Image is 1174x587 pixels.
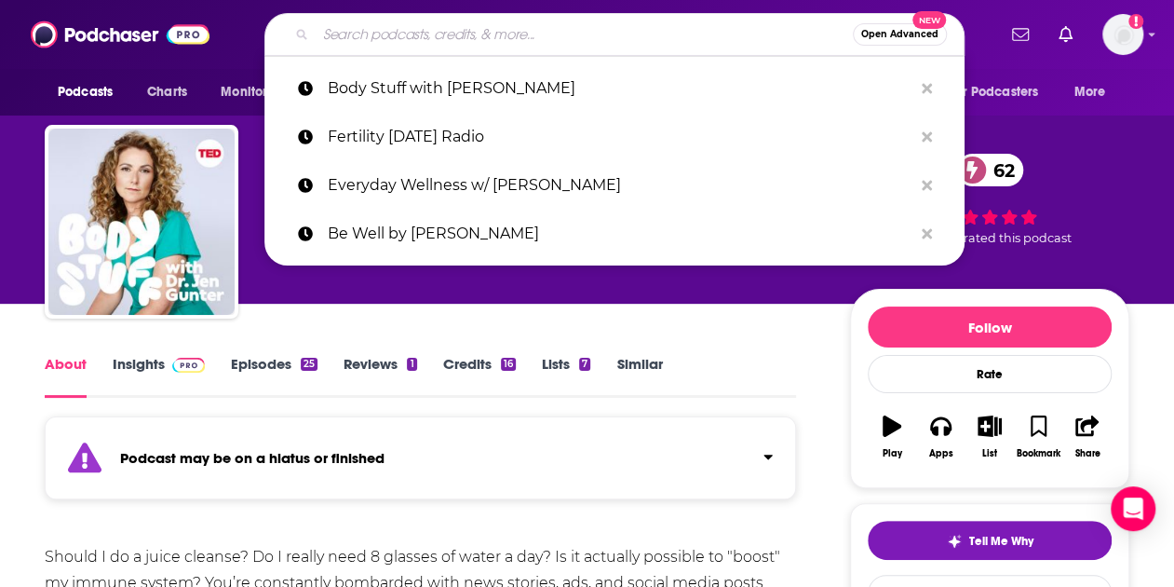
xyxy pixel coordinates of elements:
p: Fertility Friday Radio [328,113,912,161]
span: rated this podcast [964,231,1072,245]
a: Reviews1 [344,355,416,398]
div: Open Intercom Messenger [1111,486,1155,531]
div: 62 2 peoplerated this podcast [850,142,1129,257]
button: Show profile menu [1102,14,1143,55]
button: Bookmark [1014,403,1062,471]
div: 25 [301,358,317,371]
button: Open AdvancedNew [853,23,947,46]
div: Rate [868,355,1112,393]
a: Body Stuff with [PERSON_NAME] [264,64,965,113]
span: More [1074,79,1106,105]
a: 62 [956,154,1024,186]
span: 62 [975,154,1024,186]
a: Episodes25 [231,355,317,398]
span: Logged in as HavasAlexa [1102,14,1143,55]
a: Lists7 [542,355,590,398]
span: New [912,11,946,29]
span: Podcasts [58,79,113,105]
button: List [965,403,1014,471]
img: tell me why sparkle [947,534,962,549]
button: open menu [1061,75,1129,110]
span: For Podcasters [949,79,1038,105]
div: 1 [407,358,416,371]
a: Show notifications dropdown [1051,19,1080,50]
div: Search podcasts, credits, & more... [264,13,965,56]
img: Body Stuff with Dr. Jen Gunter [48,129,235,315]
button: Apps [916,403,965,471]
img: User Profile [1102,14,1143,55]
button: Share [1063,403,1112,471]
a: Fertility [DATE] Radio [264,113,965,161]
button: Follow [868,307,1112,348]
span: Monitoring [221,79,287,105]
div: Play [883,448,902,459]
div: List [982,448,997,459]
input: Search podcasts, credits, & more... [316,20,853,49]
strong: Podcast may be on a hiatus or finished [120,449,385,467]
a: Everyday Wellness w/ [PERSON_NAME] [264,161,965,210]
div: Apps [929,448,953,459]
a: InsightsPodchaser Pro [113,355,205,398]
span: Open Advanced [861,30,938,39]
div: 7 [579,358,590,371]
p: Be Well by Kelly [328,210,912,258]
span: Tell Me Why [969,534,1033,549]
p: Everyday Wellness w/ Cynthia Thurlow [328,161,912,210]
a: Credits16 [443,355,516,398]
p: Body Stuff with Jen Gunter [328,64,912,113]
a: About [45,355,87,398]
a: Be Well by [PERSON_NAME] [264,210,965,258]
span: Charts [147,79,187,105]
div: Bookmark [1017,448,1060,459]
a: Show notifications dropdown [1005,19,1036,50]
img: Podchaser Pro [172,358,205,373]
a: Similar [616,355,662,398]
svg: Add a profile image [1128,14,1143,29]
button: open menu [937,75,1065,110]
div: 16 [501,358,516,371]
button: open menu [45,75,137,110]
button: Play [868,403,916,471]
img: Podchaser - Follow, Share and Rate Podcasts [31,17,209,52]
button: tell me why sparkleTell Me Why [868,521,1112,560]
div: Share [1074,448,1100,459]
button: open menu [208,75,311,110]
section: Click to expand status details [45,428,796,499]
a: Charts [135,75,198,110]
